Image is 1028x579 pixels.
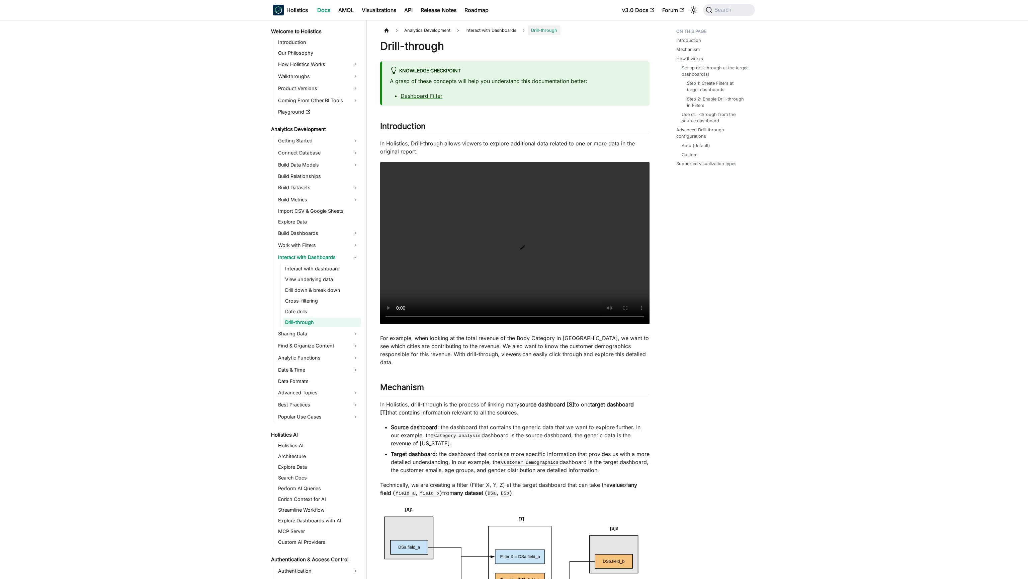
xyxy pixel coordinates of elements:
video: Your browser does not support embedding video, but you can . [380,162,650,324]
a: Drill-through [283,318,361,327]
span: Analytics Development [401,25,454,35]
p: In Holistics, drill-through is the process of linking many to one that contains information relev... [380,400,650,416]
strong: ) [440,490,442,496]
a: Best Practices [276,399,361,410]
a: View underlying data [283,275,361,284]
li: : the dashboard that contains more specific information that provides us with a more detailed und... [391,450,650,474]
strong: , [416,490,417,496]
a: Explore Data [276,217,361,227]
a: Visualizations [358,5,400,15]
a: Build Metrics [276,194,361,205]
a: Analytic Functions [276,352,361,363]
p: For example, when looking at the total revenue of the Body Category in [GEOGRAPHIC_DATA], we want... [380,334,650,366]
li: : the dashboard that contains the generic data that we want to explore further. In our example, t... [391,423,650,447]
a: Welcome to Holistics [269,27,361,36]
a: HolisticsHolisticsHolistics [273,5,308,15]
a: Custom [682,151,697,158]
a: Sharing Data [276,328,361,339]
a: v3.0 Docs [618,5,658,15]
strong: , [497,490,498,496]
a: Import CSV & Google Sheets [276,206,361,216]
a: How it works [676,56,703,62]
code: field_b [419,490,440,497]
a: Playground [276,107,361,117]
strong: ) [510,490,512,496]
a: MCP Server [276,527,361,536]
a: Popular Use Cases [276,411,361,422]
a: Explore Dashboards with AI [276,516,361,525]
a: Mechanism [676,46,700,53]
a: Walkthroughs [276,71,361,82]
strong: value [609,481,623,488]
a: Interact with Dashboards [276,252,361,263]
a: Introduction [276,38,361,47]
span: Search [712,7,736,13]
p: In Holistics, Drill-through allows viewers to explore additional data related to one or more data... [380,139,650,155]
button: Switch between dark and light mode (currently system mode) [688,5,699,15]
a: Date drills [283,307,361,316]
a: Explore Data [276,462,361,472]
a: Perform AI Queries [276,484,361,493]
a: Cross-filtering [283,296,361,306]
a: Release Notes [417,5,460,15]
img: Holistics [273,5,284,15]
a: Use drill-through from the source dashboard [682,111,748,124]
a: Coming From Other BI Tools [276,95,361,106]
h2: Introduction [380,121,650,134]
a: Introduction [676,37,701,44]
a: Streamline Workflow [276,505,361,515]
button: Search (Command+K) [703,4,755,16]
code: DSb [500,490,510,497]
a: Step 2: Enable Drill-through in Filters [687,96,746,109]
div: Knowledge Checkpoint [390,67,641,75]
a: Custom AI Providers [276,537,361,547]
a: Search Docs [276,473,361,482]
strong: source dashboard [S] [519,401,574,408]
span: Interact with Dashboards [462,25,520,35]
a: API [400,5,417,15]
p: A grasp of these concepts will help you understand this documentation better: [390,77,641,85]
a: Drill down & break down [283,285,361,295]
a: Build Relationships [276,172,361,181]
a: Authentication [276,566,361,576]
a: Date & Time [276,365,361,375]
a: Holistics AI [276,441,361,450]
a: Dashboard Filter [401,92,442,99]
strong: Target dashboard [391,451,436,457]
a: Analytics Development [269,125,361,134]
a: Holistics AI [269,430,361,440]
a: Supported visualization types [676,160,737,167]
a: Architecture [276,452,361,461]
strong: Source dashboard [391,424,437,431]
a: Step 1: Create Filters at target dashboards [687,80,746,93]
a: Data Formats [276,377,361,386]
code: DSa [487,490,497,497]
a: Product Versions [276,83,361,94]
a: Build Dashboards [276,228,361,239]
a: Forum [658,5,688,15]
h2: Mechanism [380,382,650,395]
a: Our Philosophy [276,48,361,58]
a: Advanced Topics [276,387,361,398]
strong: any dataset ( [454,490,487,496]
a: Advanced Drill-through configurations [676,127,751,139]
a: Connect Database [276,147,361,158]
code: field_a [395,490,416,497]
a: Build Data Models [276,159,361,170]
a: Authentication & Access Control [269,555,361,564]
a: Find & Organize Content [276,340,361,351]
a: AMQL [334,5,358,15]
nav: Docs sidebar [266,20,367,579]
a: Interact with dashboard [283,264,361,273]
a: How Holistics Works [276,59,361,70]
a: Auto (default) [682,142,710,149]
a: Roadmap [460,5,493,15]
p: Technically, we are creating a filter (Filter X, Y, Z) at the target dashboard that can take the ... [380,481,650,497]
a: Set up drill-through at the target dashboard(s) [682,65,748,77]
a: Home page [380,25,393,35]
h1: Drill-through [380,40,650,53]
a: Build Datasets [276,182,361,193]
span: Drill-through [528,25,561,35]
a: Enrich Context for AI [276,495,361,504]
nav: Breadcrumbs [380,25,650,35]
